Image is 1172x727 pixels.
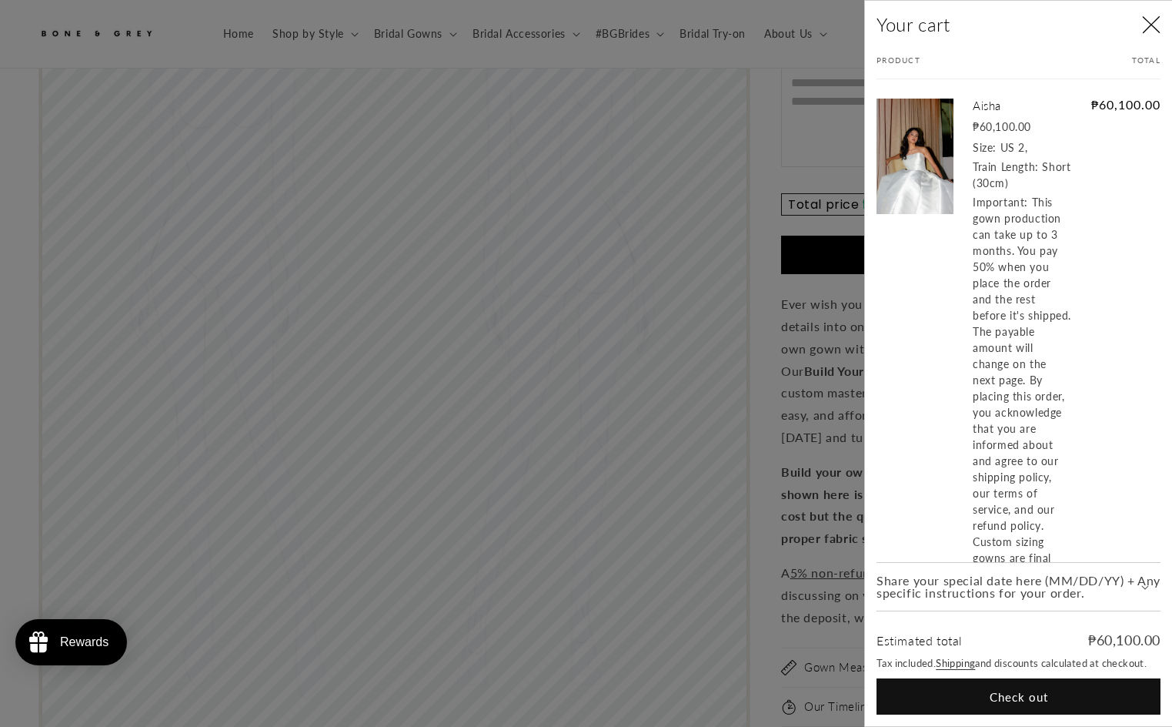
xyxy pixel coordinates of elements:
dd: US 2, [1000,141,1028,154]
dt: Train Length: [973,160,1039,173]
th: Product [876,55,1019,79]
a: Aisha [973,99,1072,114]
span: Share your special date here (MM/DD/YY) + Any specific instructions for your order. [876,575,1160,599]
small: Tax included. and discounts calculated at checkout. [876,656,1160,672]
button: Write a review [993,23,1095,49]
dt: Important: [973,196,1028,209]
h2: Estimated total [876,635,963,647]
button: Check out [876,678,1160,715]
summary: Share your special date here (MM/DD/YY) + Any specific instructions for your order. [876,563,1160,611]
a: Write a review [102,88,170,100]
h2: Your cart [876,12,950,36]
th: Total [1019,55,1161,79]
dt: Size: [973,141,997,154]
a: Shipping [936,657,975,669]
dd: Short (30cm) [973,160,1070,189]
div: Rewards [60,635,109,649]
button: Close [1134,8,1168,42]
p: ₱60,100.00 [1088,633,1160,647]
div: ₱60,100.00 [973,119,1072,135]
